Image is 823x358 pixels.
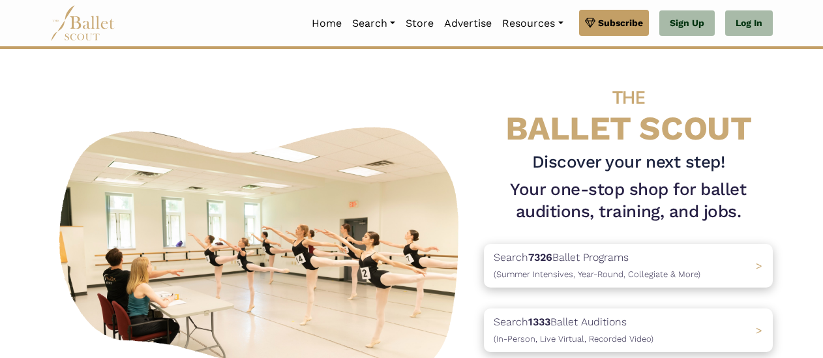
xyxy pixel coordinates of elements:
[484,151,773,173] h3: Discover your next step!
[307,10,347,37] a: Home
[494,269,700,279] span: (Summer Intensives, Year-Round, Collegiate & More)
[484,244,773,288] a: Search7326Ballet Programs(Summer Intensives, Year-Round, Collegiate & More)>
[494,314,653,347] p: Search Ballet Auditions
[484,75,773,146] h4: BALLET SCOUT
[494,249,700,282] p: Search Ballet Programs
[756,324,762,336] span: >
[484,308,773,352] a: Search1333Ballet Auditions(In-Person, Live Virtual, Recorded Video) >
[725,10,773,37] a: Log In
[528,251,552,263] b: 7326
[659,10,715,37] a: Sign Up
[579,10,649,36] a: Subscribe
[494,334,653,344] span: (In-Person, Live Virtual, Recorded Video)
[598,16,643,30] span: Subscribe
[497,10,568,37] a: Resources
[439,10,497,37] a: Advertise
[612,87,645,108] span: THE
[528,316,550,328] b: 1333
[484,179,773,223] h1: Your one-stop shop for ballet auditions, training, and jobs.
[347,10,400,37] a: Search
[400,10,439,37] a: Store
[756,260,762,272] span: >
[585,16,595,30] img: gem.svg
